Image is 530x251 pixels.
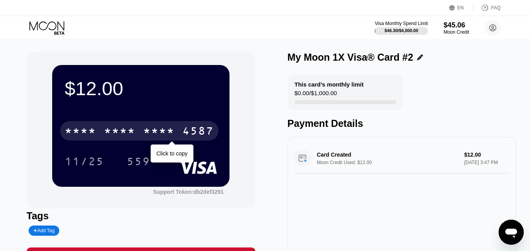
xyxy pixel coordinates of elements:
[444,21,469,35] div: $45.06Moon Credit
[375,21,428,35] div: Visa Monthly Spend Limit$46.30/$4,000.00
[384,28,418,33] div: $46.30 / $4,000.00
[444,21,469,29] div: $45.06
[449,4,473,12] div: EN
[473,4,501,12] div: FAQ
[157,150,188,157] div: Click to copy
[153,189,224,195] div: Support Token:db2def3291
[295,90,337,100] div: $0.00 / $1,000.00
[288,118,516,129] div: Payment Details
[27,210,255,222] div: Tags
[491,5,501,11] div: FAQ
[65,78,217,99] div: $12.00
[59,152,110,171] div: 11/25
[499,220,524,245] iframe: Button to launch messaging window, conversation in progress
[375,21,428,26] div: Visa Monthly Spend Limit
[182,126,214,138] div: 4587
[288,52,413,63] div: My Moon 1X Visa® Card #2
[33,228,55,233] div: Add Tag
[295,81,364,88] div: This card’s monthly limit
[127,156,150,169] div: 559
[121,152,156,171] div: 559
[29,226,59,236] div: Add Tag
[444,29,469,35] div: Moon Credit
[65,156,104,169] div: 11/25
[457,5,464,11] div: EN
[153,189,224,195] div: Support Token: db2def3291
